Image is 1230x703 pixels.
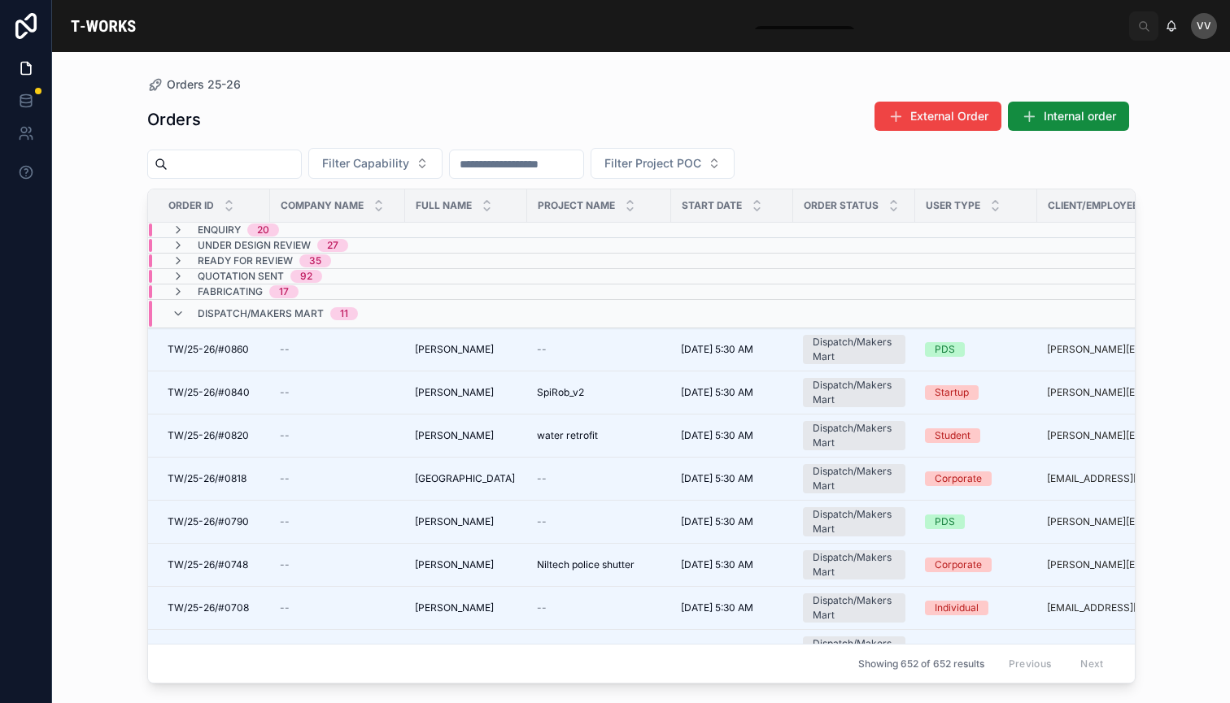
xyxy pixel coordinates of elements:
a: -- [537,601,661,614]
div: Startup [935,385,969,400]
div: PDS [935,342,955,357]
span: [PERSON_NAME] [415,429,494,442]
button: External Order [875,102,1001,131]
span: Order ID [168,199,214,212]
a: [PERSON_NAME][EMAIL_ADDRESS][DOMAIN_NAME] [1047,386,1192,399]
span: User Type [926,199,980,212]
span: -- [280,601,290,614]
a: [DATE] 5:30 AM [681,601,783,614]
a: -- [280,601,395,614]
span: TW/25-26/#0790 [168,515,249,528]
a: [DATE] 5:30 AM [681,429,783,442]
a: Student [925,428,1027,443]
div: Corporate [935,471,982,486]
span: [DATE] 5:30 AM [681,386,753,399]
a: -- [537,472,661,485]
a: -- [280,515,395,528]
a: TW/25-26/#0860 [168,343,260,356]
a: PDS [925,514,1027,529]
span: -- [537,601,547,614]
div: 92 [300,270,312,283]
div: 35 [309,254,321,267]
span: -- [280,558,290,571]
span: -- [280,472,290,485]
a: Dispatch/Makers Mart [803,335,905,364]
a: SpiRob_v2 [537,386,661,399]
a: TW/25-26/#0708 [168,601,260,614]
span: TW/25-26/#0748 [168,558,248,571]
div: 20 [257,223,269,237]
a: water retrofit [537,429,661,442]
a: [PERSON_NAME] [415,386,517,399]
a: [PERSON_NAME][EMAIL_ADDRESS][DOMAIN_NAME] [1047,515,1192,528]
span: [PERSON_NAME] [415,515,494,528]
div: PDS [935,514,955,529]
div: Dispatch/Makers Mart [813,507,896,536]
span: Quotation Sent [198,270,284,283]
a: -- [280,558,395,571]
a: [PERSON_NAME] [415,343,517,356]
span: [DATE] 5:30 AM [681,601,753,614]
div: 11 [340,307,348,320]
div: Dispatch/Makers Mart [813,464,896,493]
span: -- [280,515,290,528]
span: TW/25-26/#0860 [168,343,249,356]
a: [PERSON_NAME] [415,601,517,614]
div: Dispatch/Makers Mart [813,636,896,666]
span: Full Name [416,199,472,212]
span: Fabricating [198,285,263,298]
a: -- [280,429,395,442]
span: [DATE] 5:30 AM [681,472,753,485]
span: Niltech police shutter [537,558,635,571]
a: Dispatch/Makers Mart [803,378,905,407]
span: TW/25-26/#0840 [168,386,250,399]
a: -- [537,515,661,528]
a: -- [280,386,395,399]
a: [PERSON_NAME][EMAIL_ADDRESS][PERSON_NAME][DOMAIN_NAME] [1047,429,1192,442]
a: Startup [925,385,1027,400]
div: Dispatch/Makers Mart [813,335,896,364]
div: scrollable content [155,23,1129,29]
a: [PERSON_NAME] [415,429,517,442]
a: Corporate [925,558,1027,572]
div: Student [935,428,970,443]
span: [PERSON_NAME] [415,558,494,571]
span: [DATE] 5:30 AM [681,515,753,528]
h1: Orders [147,108,201,131]
span: Filter Capability [322,155,409,171]
a: [DATE] 5:30 AM [681,343,783,356]
a: Dispatch/Makers Mart [803,507,905,536]
a: [PERSON_NAME][EMAIL_ADDRESS][DOMAIN_NAME] [1047,558,1192,571]
a: Niltech police shutter [537,558,661,571]
a: TW/25-26/#0820 [168,429,260,442]
span: Project Name [538,199,615,212]
a: -- [537,343,661,356]
span: -- [537,343,547,356]
span: [GEOGRAPHIC_DATA] [415,472,515,485]
span: -- [280,429,290,442]
span: [DATE] 5:30 AM [681,429,753,442]
a: Orders 25-26 [147,76,241,93]
span: [DATE] 5:30 AM [681,343,753,356]
a: [PERSON_NAME][EMAIL_ADDRESS][DOMAIN_NAME] [1047,343,1192,356]
span: -- [537,472,547,485]
span: water retrofit [537,429,598,442]
a: [DATE] 5:30 AM [681,386,783,399]
span: SpiRob_v2 [537,386,584,399]
span: External Order [910,108,988,124]
a: Dispatch/Makers Mart [803,593,905,623]
div: Dispatch/Makers Mart [813,593,896,623]
a: TW/25-26/#0840 [168,386,260,399]
span: Enquiry [198,223,241,237]
span: Under Design Review [198,239,311,252]
a: [PERSON_NAME] [415,515,517,528]
span: -- [280,386,290,399]
span: Orders 25-26 [167,76,241,93]
div: 27 [327,239,338,252]
a: Corporate [925,471,1027,486]
a: [EMAIL_ADDRESS][DOMAIN_NAME] [1047,472,1192,485]
span: Start Date [682,199,742,212]
span: [PERSON_NAME] [415,601,494,614]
